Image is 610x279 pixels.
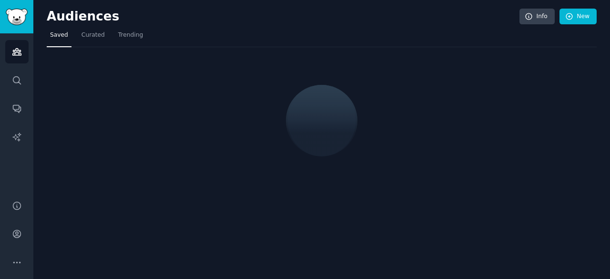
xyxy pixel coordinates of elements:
a: Info [519,9,555,25]
a: Trending [115,28,146,47]
img: GummySearch logo [6,9,28,25]
span: Curated [81,31,105,40]
a: New [559,9,597,25]
h2: Audiences [47,9,519,24]
span: Trending [118,31,143,40]
a: Saved [47,28,71,47]
span: Saved [50,31,68,40]
a: Curated [78,28,108,47]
